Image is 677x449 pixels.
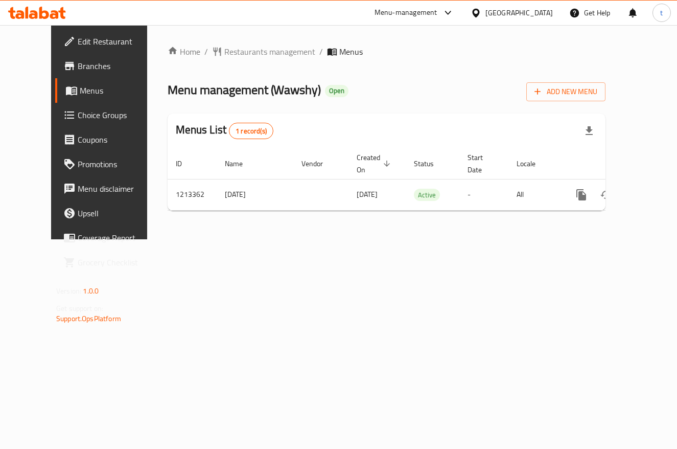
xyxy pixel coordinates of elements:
[414,189,440,201] span: Active
[78,60,156,72] span: Branches
[78,183,156,195] span: Menu disclaimer
[55,226,164,250] a: Coverage Report
[78,158,156,170] span: Promotions
[325,85,348,97] div: Open
[319,46,323,58] li: /
[168,78,321,101] span: Menu management ( Wawshy )
[229,123,273,139] div: Total records count
[168,148,675,211] table: enhanced table
[55,152,164,176] a: Promotions
[375,7,437,19] div: Menu-management
[168,46,605,58] nav: breadcrumb
[55,176,164,201] a: Menu disclaimer
[459,179,508,210] td: -
[176,122,273,139] h2: Menus List
[168,46,200,58] a: Home
[78,35,156,48] span: Edit Restaurant
[56,302,103,315] span: Get support on:
[301,158,336,170] span: Vendor
[78,207,156,219] span: Upsell
[176,158,195,170] span: ID
[78,256,156,268] span: Grocery Checklist
[55,29,164,54] a: Edit Restaurant
[56,284,81,298] span: Version:
[517,158,549,170] span: Locale
[55,78,164,103] a: Menus
[660,7,663,18] span: t
[485,7,553,18] div: [GEOGRAPHIC_DATA]
[526,82,605,101] button: Add New Menu
[78,133,156,146] span: Coupons
[339,46,363,58] span: Menus
[83,284,99,298] span: 1.0.0
[78,109,156,121] span: Choice Groups
[229,126,273,136] span: 1 record(s)
[508,179,561,210] td: All
[204,46,208,58] li: /
[357,151,393,176] span: Created On
[55,250,164,275] a: Grocery Checklist
[55,103,164,127] a: Choice Groups
[357,188,378,201] span: [DATE]
[55,127,164,152] a: Coupons
[56,312,121,325] a: Support.OpsPlatform
[225,158,256,170] span: Name
[414,158,447,170] span: Status
[468,151,496,176] span: Start Date
[325,86,348,95] span: Open
[569,183,594,207] button: more
[561,148,675,179] th: Actions
[80,84,156,97] span: Menus
[534,85,597,98] span: Add New Menu
[78,232,156,244] span: Coverage Report
[55,54,164,78] a: Branches
[224,46,315,58] span: Restaurants management
[212,46,315,58] a: Restaurants management
[55,201,164,226] a: Upsell
[168,179,217,210] td: 1213362
[594,183,618,207] button: Change Status
[217,179,293,210] td: [DATE]
[577,119,601,143] div: Export file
